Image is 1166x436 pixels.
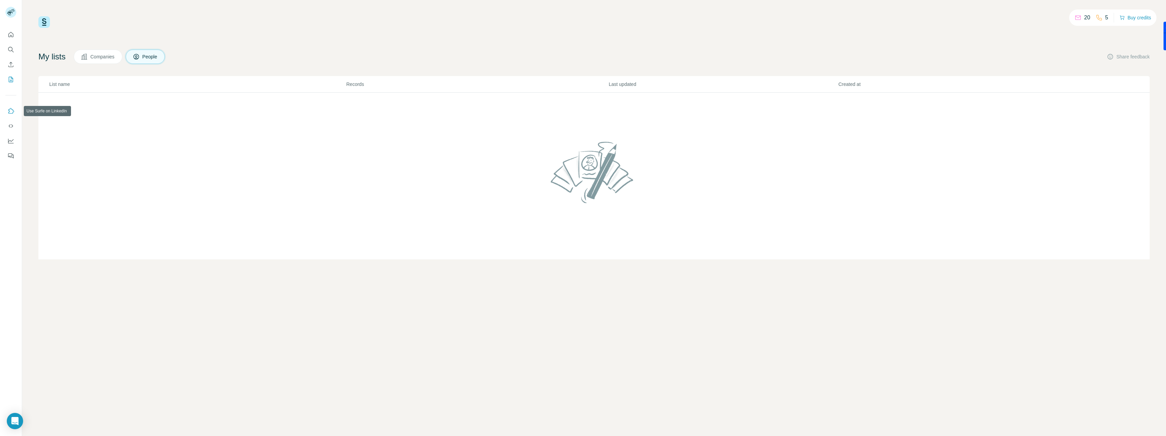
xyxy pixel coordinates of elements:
[5,58,16,71] button: Enrich CSV
[142,53,158,60] span: People
[346,81,608,88] p: Records
[5,29,16,41] button: Quick start
[5,120,16,132] button: Use Surfe API
[1105,14,1108,22] p: 5
[1107,53,1150,60] button: Share feedback
[38,51,66,62] h4: My lists
[609,81,838,88] p: Last updated
[5,73,16,86] button: My lists
[5,43,16,56] button: Search
[5,150,16,162] button: Feedback
[1119,13,1151,22] button: Buy credits
[90,53,115,60] span: Companies
[548,136,640,208] img: No lists found
[49,81,346,88] p: List name
[38,16,50,28] img: Surfe Logo
[5,135,16,147] button: Dashboard
[838,81,1067,88] p: Created at
[1084,14,1090,22] p: 20
[7,413,23,429] div: Open Intercom Messenger
[5,105,16,117] button: Use Surfe on LinkedIn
